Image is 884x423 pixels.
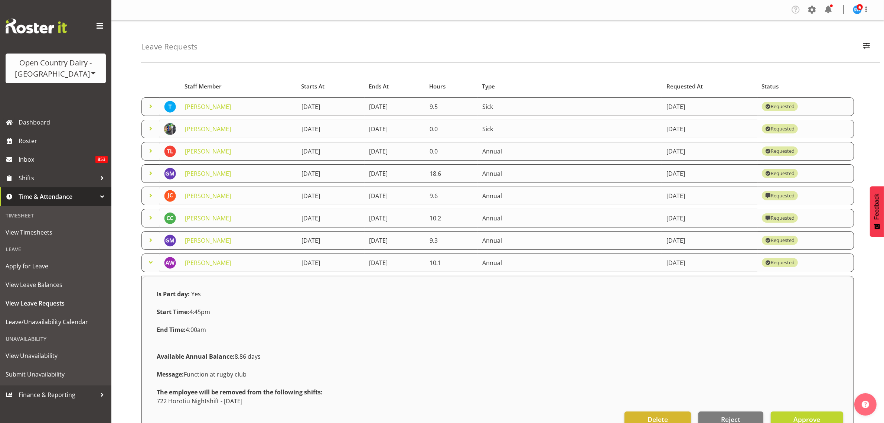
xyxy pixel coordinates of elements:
[365,142,425,161] td: [DATE]
[297,97,365,116] td: [DATE]
[2,313,110,331] a: Leave/Unavailability Calendar
[152,348,843,365] div: 8.86 days
[6,369,106,380] span: Submit Unavailability
[157,308,210,316] span: 4:45pm
[853,5,862,14] img: steve-webb8258.jpg
[2,275,110,294] a: View Leave Balances
[13,57,98,80] div: Open Country Dairy - [GEOGRAPHIC_DATA]
[859,39,874,55] button: Filter Employees
[662,120,757,138] td: [DATE]
[2,331,110,346] div: Unavailability
[2,346,110,365] a: View Unavailability
[365,164,425,183] td: [DATE]
[365,254,425,272] td: [DATE]
[297,209,365,227] td: [DATE]
[301,82,324,91] span: Starts At
[6,316,106,327] span: Leave/Unavailability Calendar
[2,257,110,275] a: Apply for Leave
[164,101,176,113] img: tama-baker8209.jpg
[365,231,425,250] td: [DATE]
[157,326,206,334] span: 4:00am
[164,190,176,202] img: john-cottingham8383.jpg
[425,187,478,205] td: 9.6
[164,257,176,269] img: andy-webb8163.jpg
[297,187,365,205] td: [DATE]
[164,123,176,135] img: jimi-jack2d49adff5e4179d594c9ccc0e579dba0.png
[157,308,189,316] strong: Start Time:
[429,82,446,91] span: Hours
[862,401,869,408] img: help-xxl-2.png
[157,397,242,405] span: 722 Horotiu Nightshift - [DATE]
[478,254,662,272] td: Annual
[2,208,110,223] div: Timesheet
[662,142,757,161] td: [DATE]
[19,172,97,184] span: Shifts
[870,186,884,237] button: Feedback - Show survey
[95,156,108,163] span: 853
[185,147,231,155] a: [PERSON_NAME]
[662,187,757,205] td: [DATE]
[662,209,757,227] td: [DATE]
[297,120,365,138] td: [DATE]
[425,142,478,161] td: 0.0
[425,254,478,272] td: 10.1
[152,365,843,383] div: Function at rugby club
[297,164,365,183] td: [DATE]
[482,82,495,91] span: Type
[765,147,794,156] div: Requested
[662,164,757,183] td: [DATE]
[369,82,389,91] span: Ends At
[765,125,794,133] div: Requested
[425,209,478,227] td: 10.2
[478,142,662,161] td: Annual
[6,298,106,309] span: View Leave Requests
[141,42,198,51] h4: Leave Requests
[185,259,231,267] a: [PERSON_NAME]
[425,231,478,250] td: 9.3
[765,169,794,178] div: Requested
[2,294,110,313] a: View Leave Requests
[6,279,106,290] span: View Leave Balances
[365,209,425,227] td: [DATE]
[765,102,794,111] div: Requested
[365,187,425,205] td: [DATE]
[2,223,110,242] a: View Timesheets
[765,236,794,245] div: Requested
[19,135,108,146] span: Roster
[6,350,106,361] span: View Unavailability
[662,254,757,272] td: [DATE]
[164,235,176,246] img: glenn-mcpherson10151.jpg
[164,212,176,224] img: craig-cottam8257.jpg
[425,97,478,116] td: 9.5
[297,231,365,250] td: [DATE]
[478,164,662,183] td: Annual
[765,191,794,200] div: Requested
[19,117,108,128] span: Dashboard
[185,214,231,222] a: [PERSON_NAME]
[157,326,186,334] strong: End Time:
[19,389,97,400] span: Finance & Reporting
[478,187,662,205] td: Annual
[191,290,201,298] span: Yes
[761,82,779,91] span: Status
[157,290,190,298] strong: Is Part day:
[478,209,662,227] td: Annual
[478,97,662,116] td: Sick
[662,97,757,116] td: [DATE]
[365,97,425,116] td: [DATE]
[157,352,235,361] strong: Available Annual Balance:
[765,214,794,223] div: Requested
[6,19,67,33] img: Rosterit website logo
[874,194,880,220] span: Feedback
[478,231,662,250] td: Annual
[2,242,110,257] div: Leave
[19,154,95,165] span: Inbox
[666,82,703,91] span: Requested At
[478,120,662,138] td: Sick
[297,254,365,272] td: [DATE]
[2,365,110,384] a: Submit Unavailability
[297,142,365,161] td: [DATE]
[425,164,478,183] td: 18.6
[185,169,231,178] a: [PERSON_NAME]
[185,125,231,133] a: [PERSON_NAME]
